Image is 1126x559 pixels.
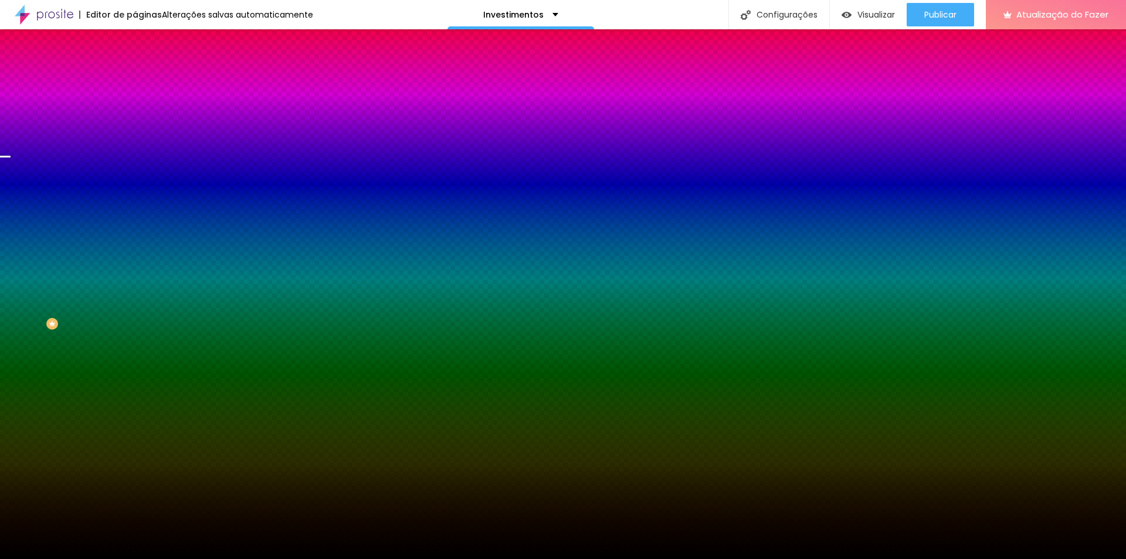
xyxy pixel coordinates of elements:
[741,10,751,20] img: Ícone
[842,10,852,20] img: view-1.svg
[483,9,544,21] font: Investimentos
[907,3,974,26] button: Publicar
[162,9,313,21] font: Alterações salvas automaticamente
[86,9,162,21] font: Editor de páginas
[757,9,818,21] font: Configurações
[830,3,907,26] button: Visualizar
[924,9,957,21] font: Publicar
[1016,8,1108,21] font: Atualização do Fazer
[857,9,895,21] font: Visualizar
